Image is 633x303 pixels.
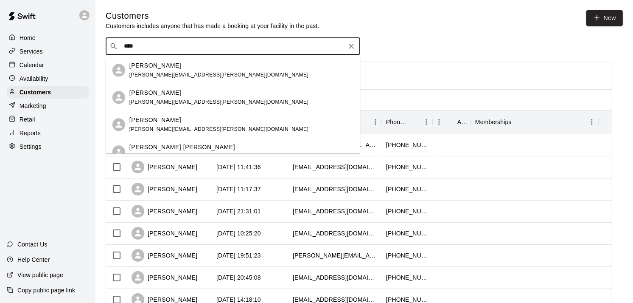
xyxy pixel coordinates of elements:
div: [PERSON_NAME] [132,161,197,173]
p: Reports [20,129,41,137]
button: Clear [345,40,357,52]
p: Contact Us [17,240,48,249]
div: Phone Number [386,110,408,134]
button: Menu [433,116,445,128]
p: Marketing [20,102,46,110]
div: [PERSON_NAME] [132,205,197,218]
div: Mary Rangel [112,64,125,76]
p: View public page [17,271,63,279]
button: Sort [445,116,457,128]
p: [PERSON_NAME] [129,88,181,97]
div: +18305569506 [386,207,429,215]
button: Menu [369,116,382,128]
a: Home [7,31,89,44]
p: Customers includes anyone that has made a booking at your facility in the past. [106,22,319,30]
button: Menu [420,116,433,128]
div: 2025-08-11 11:41:36 [216,163,261,171]
div: Age [457,110,467,134]
div: Search customers by name or email [106,38,360,55]
p: Retail [20,115,35,124]
div: edsm79@hotmail.com [293,229,378,238]
a: Availability [7,72,89,85]
p: Help Center [17,255,50,264]
div: Email [288,110,382,134]
button: Sort [512,116,524,128]
a: Settings [7,140,89,153]
div: +12105591984 [386,163,429,171]
p: Services [20,47,43,56]
div: +18307080657 [386,273,429,282]
button: Menu [585,116,598,128]
div: Chase Rangel [112,118,125,131]
span: [EMAIL_ADDRESS][DOMAIN_NAME] [129,153,221,159]
div: dj1069@yahoo.com [293,207,378,215]
button: Sort [408,116,420,128]
div: Age [433,110,471,134]
div: Phone Number [382,110,433,134]
a: Reports [7,127,89,139]
div: +17604731621 [386,185,429,193]
div: +18303588739 [386,229,429,238]
div: tkusenberger@gmail.com [293,163,378,171]
span: [PERSON_NAME][EMAIL_ADDRESS][PERSON_NAME][DOMAIN_NAME] [129,126,308,132]
p: Customers [20,88,51,96]
div: carlosnellen@gmail.com [293,185,378,193]
div: 2025-08-07 19:51:23 [216,251,261,260]
div: [PERSON_NAME] [132,183,197,195]
a: Calendar [7,59,89,71]
div: Granger Walters [112,145,125,158]
a: Retail [7,113,89,126]
a: New [586,10,623,26]
p: Calendar [20,61,44,69]
p: Settings [20,142,42,151]
div: Memberships [475,110,512,134]
div: +18308222185 [386,251,429,260]
div: Alyssa Rangel [112,91,125,104]
a: Customers [7,86,89,99]
p: [PERSON_NAME] [PERSON_NAME] [129,143,235,152]
span: [PERSON_NAME][EMAIL_ADDRESS][PERSON_NAME][DOMAIN_NAME] [129,99,308,105]
div: +15125570605 [386,141,429,149]
div: 2025-08-10 10:25:20 [216,229,261,238]
div: [PERSON_NAME] [132,249,197,262]
div: 2025-08-06 20:45:08 [216,273,261,282]
div: [PERSON_NAME] [132,227,197,240]
p: [PERSON_NAME] [129,116,181,125]
div: [PERSON_NAME] [132,271,197,284]
div: kim78@me.com [293,273,378,282]
p: [PERSON_NAME] [129,61,181,70]
p: Home [20,34,36,42]
div: rachel_motz@yahoo.com [293,251,378,260]
div: 2025-08-11 11:17:37 [216,185,261,193]
p: Copy public page link [17,286,75,295]
span: [PERSON_NAME][EMAIL_ADDRESS][PERSON_NAME][DOMAIN_NAME] [129,72,308,78]
div: Memberships [471,110,598,134]
a: Services [7,45,89,58]
a: Marketing [7,99,89,112]
p: Availability [20,74,48,83]
div: 2025-08-10 21:31:01 [216,207,261,215]
h5: Customers [106,10,319,22]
